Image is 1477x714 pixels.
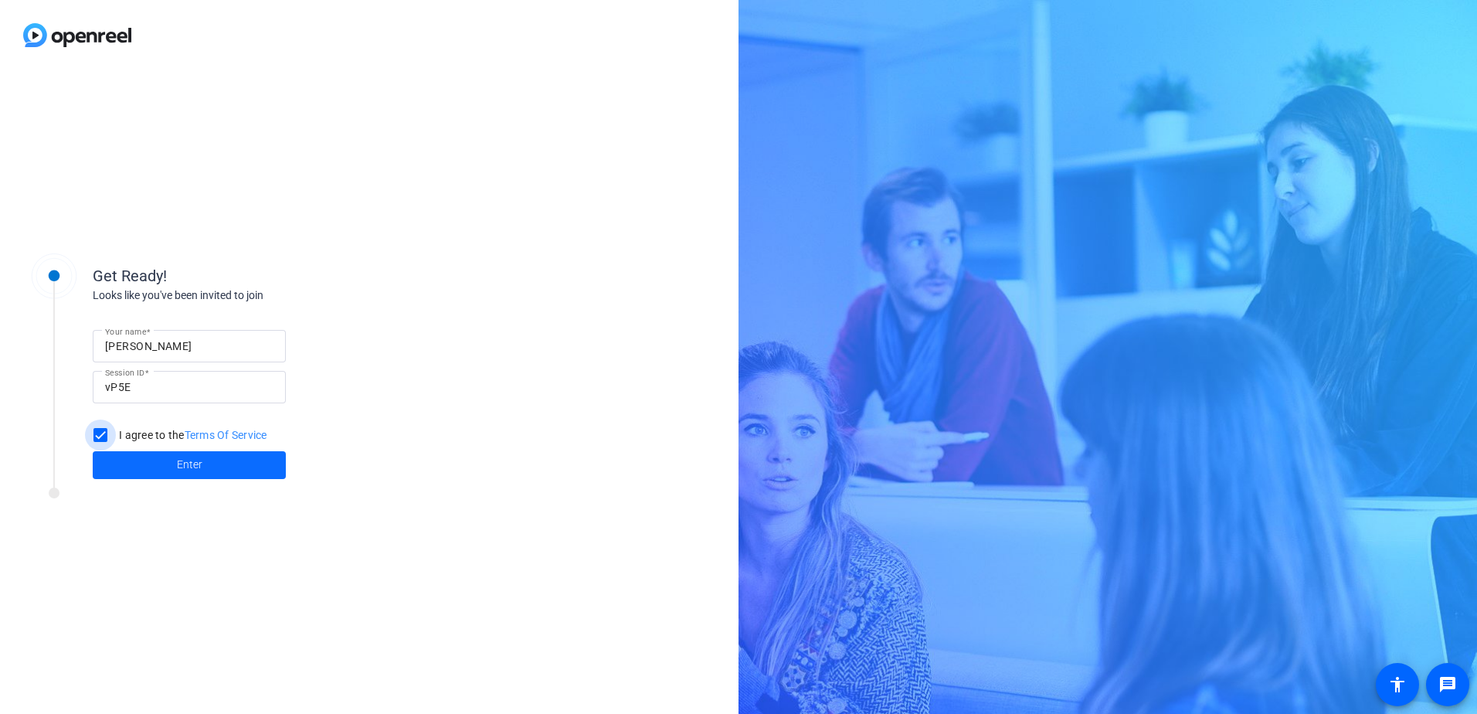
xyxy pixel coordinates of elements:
[93,451,286,479] button: Enter
[185,429,267,441] a: Terms Of Service
[177,457,202,473] span: Enter
[105,327,146,336] mat-label: Your name
[1438,675,1457,694] mat-icon: message
[93,287,402,304] div: Looks like you've been invited to join
[93,264,402,287] div: Get Ready!
[1388,675,1407,694] mat-icon: accessibility
[105,368,144,377] mat-label: Session ID
[116,427,267,443] label: I agree to the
